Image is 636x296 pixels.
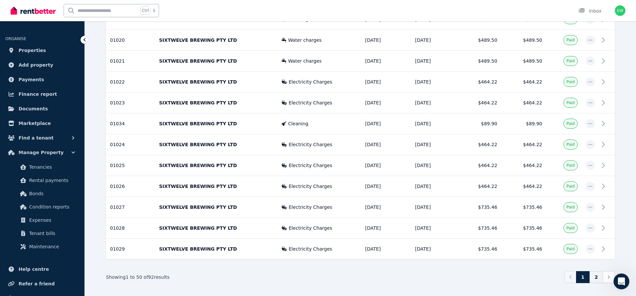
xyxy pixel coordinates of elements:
[501,113,546,134] td: $89.90
[578,8,602,14] div: Inbox
[4,3,17,15] button: go back
[159,141,273,148] p: SIXTWELVE BREWING PTY LTD
[29,216,74,224] span: Expenses
[411,134,456,155] td: [DATE]
[110,37,125,43] span: 01020
[5,277,79,290] a: Refer a friend
[613,273,629,289] iframe: Intercom live chat
[361,72,411,92] td: [DATE]
[564,271,615,283] nav: Pagination
[29,163,74,171] span: Tenancies
[288,37,322,43] span: Water charges
[159,37,273,43] p: SIXTWELVE BREWING PTY LTD
[289,79,332,85] span: Electricity Charges
[566,37,575,43] span: Paid
[456,113,501,134] td: $89.90
[456,51,501,72] td: $489.50
[361,197,411,218] td: [DATE]
[19,176,124,189] button: I'm a landlord and already have a tenant
[289,204,332,210] span: Electricity Charges
[5,58,79,72] a: Add property
[501,92,546,113] td: $464.22
[361,218,411,239] td: [DATE]
[501,239,546,260] td: $735.46
[8,160,77,174] a: Tenancies
[361,155,411,176] td: [DATE]
[456,155,501,176] td: $464.22
[104,3,116,15] button: Home
[110,184,125,189] span: 01026
[615,5,625,16] img: Errol Weber
[566,121,575,126] span: Paid
[456,72,501,92] td: $464.22
[566,246,575,252] span: Paid
[86,193,124,206] button: I'm a tenant
[411,218,456,239] td: [DATE]
[411,92,456,113] td: [DATE]
[589,271,603,283] a: 2
[566,225,575,231] span: Paid
[411,155,456,176] td: [DATE]
[5,38,127,100] div: The RentBetter Team says…
[288,120,308,127] span: Cleaning
[361,176,411,197] td: [DATE]
[19,134,54,142] span: Find a tenant
[126,274,129,280] span: 1
[456,30,501,51] td: $489.50
[35,159,124,173] button: I'm a landlord looking for a tenant
[566,100,575,105] span: Paid
[11,75,103,80] b: What can we help you with [DATE]?
[411,30,456,51] td: [DATE]
[501,155,546,176] td: $464.22
[5,193,85,206] button: I'm looking to sell my property
[5,44,79,57] a: Properties
[11,87,72,90] div: The RentBetter Team • [DATE]
[19,76,44,84] span: Payments
[19,61,53,69] span: Add property
[19,119,51,127] span: Marketplace
[566,79,575,85] span: Paid
[411,51,456,72] td: [DATE]
[456,176,501,197] td: $464.22
[361,239,411,260] td: [DATE]
[289,99,332,106] span: Electricity Charges
[361,134,411,155] td: [DATE]
[501,176,546,197] td: $464.22
[501,72,546,92] td: $464.22
[411,72,456,92] td: [DATE]
[8,240,77,253] a: Maintenance
[19,105,48,113] span: Documents
[11,6,56,16] img: RentBetter
[361,30,411,51] td: [DATE]
[29,229,74,237] span: Tenant bills
[288,58,322,64] span: Water charges
[148,274,154,280] span: 92
[566,205,575,210] span: Paid
[5,263,79,276] a: Help centre
[456,239,501,260] td: $735.46
[411,197,456,218] td: [DATE]
[456,92,501,113] td: $464.22
[110,246,125,252] span: 01029
[5,146,79,159] button: Manage Property
[8,200,77,213] a: Condition reports
[110,121,125,126] span: 01034
[501,51,546,72] td: $489.50
[32,6,87,11] h1: The RentBetter Team
[29,243,74,251] span: Maintenance
[289,246,332,252] span: Electricity Charges
[19,90,57,98] span: Finance report
[106,274,170,280] p: Showing to of results
[110,58,125,64] span: 01021
[5,88,79,101] a: Finance report
[566,163,575,168] span: Paid
[8,187,77,200] a: Bonds
[289,162,332,169] span: Electricity Charges
[5,73,79,86] a: Payments
[456,197,501,218] td: $735.46
[159,99,273,106] p: SIXTWELVE BREWING PTY LTD
[576,271,590,283] a: 1
[5,38,109,85] div: Hey there 👋 Welcome to RentBetter!On RentBetter, taking control and managing your property is eas...
[361,113,411,134] td: [DATE]
[5,102,79,115] a: Documents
